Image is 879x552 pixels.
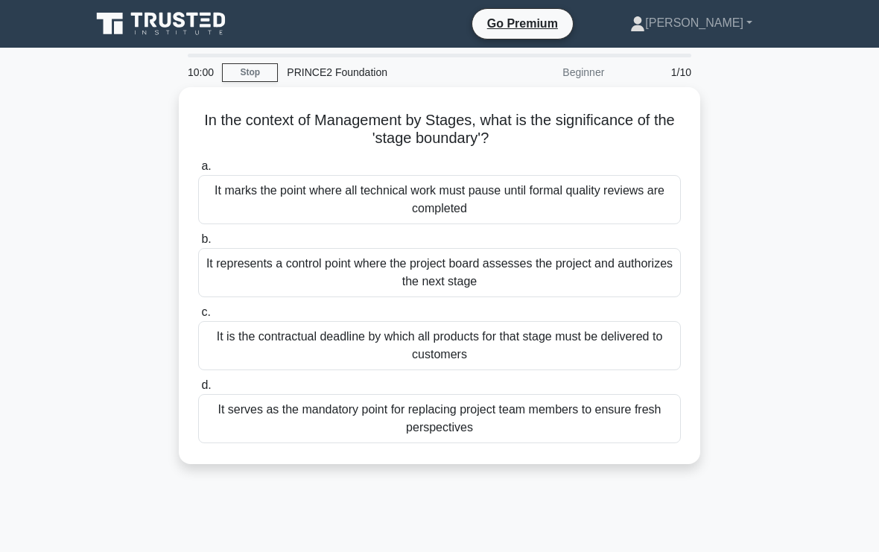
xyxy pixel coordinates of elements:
span: c. [201,305,210,318]
span: d. [201,378,211,391]
div: It serves as the mandatory point for replacing project team members to ensure fresh perspectives [198,394,681,443]
div: PRINCE2 Foundation [278,57,483,87]
a: Stop [222,63,278,82]
div: It is the contractual deadline by which all products for that stage must be delivered to customers [198,321,681,370]
div: 10:00 [179,57,222,87]
a: Go Premium [478,14,567,33]
span: b. [201,232,211,245]
div: It marks the point where all technical work must pause until formal quality reviews are completed [198,175,681,224]
div: 1/10 [613,57,700,87]
div: It represents a control point where the project board assesses the project and authorizes the nex... [198,248,681,297]
div: Beginner [483,57,613,87]
a: [PERSON_NAME] [594,8,788,38]
span: a. [201,159,211,172]
h5: In the context of Management by Stages, what is the significance of the 'stage boundary'? [197,111,682,148]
